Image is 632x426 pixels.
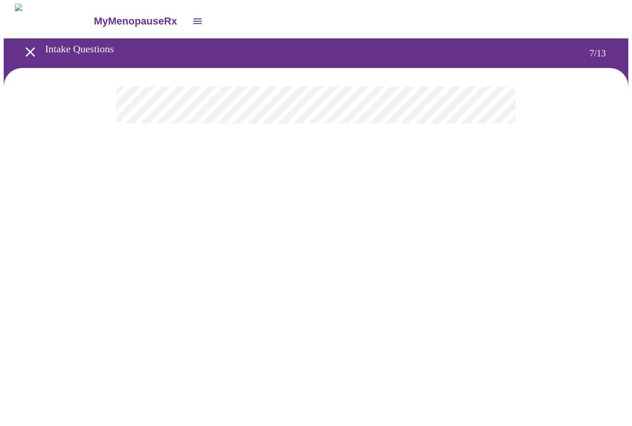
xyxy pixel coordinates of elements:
[589,48,617,59] h3: 7 / 13
[186,10,209,32] button: open drawer
[15,4,93,38] img: MyMenopauseRx Logo
[45,43,553,55] h3: Intake Questions
[94,15,177,27] h3: MyMenopauseRx
[93,5,186,37] a: MyMenopauseRx
[17,38,44,66] button: open drawer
